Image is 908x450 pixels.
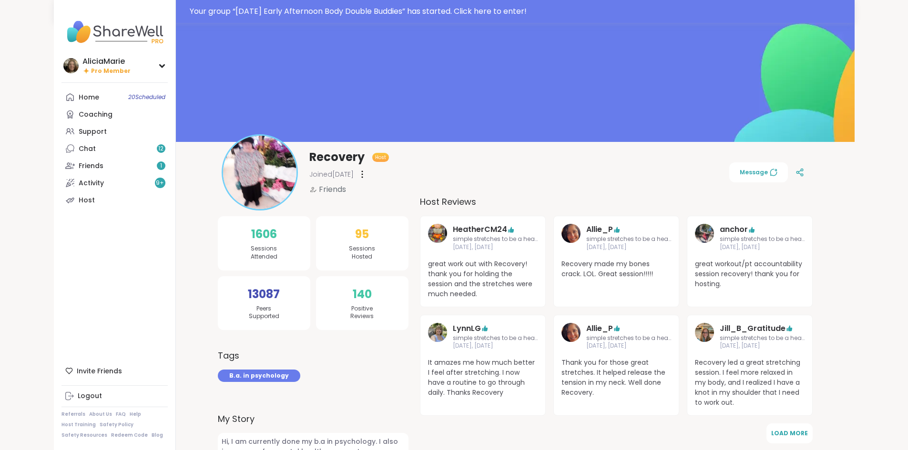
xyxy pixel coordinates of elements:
[116,411,126,418] a: FAQ
[79,127,107,137] div: Support
[561,224,581,243] img: Allie_P
[375,154,386,161] span: Host
[130,411,141,418] a: Help
[720,224,748,235] a: anchor
[61,191,168,209] a: Host
[453,334,538,342] span: simple stretches to be a healthier & relaxed you
[695,224,714,243] img: anchor
[218,349,239,362] h3: Tags
[79,110,112,120] div: Coaching
[251,245,277,261] span: Sessions Attended
[428,358,538,398] span: It amazes me how much better I feel after stretching. I now have a routine to go through daily. T...
[89,411,112,418] a: About Us
[176,23,855,142] img: banner
[156,179,164,187] span: 9 +
[586,323,613,334] a: Allie_P
[355,226,369,243] span: 95
[428,224,447,243] img: HeatherCM24
[453,243,538,251] span: [DATE], [DATE]
[78,391,102,401] div: Logout
[428,323,447,350] a: LynnLG
[61,432,107,439] a: Safety Resources
[61,174,168,191] a: Activity9+
[248,286,280,303] span: 13087
[561,358,671,398] span: Thank you for those great stretches. It helped release the tension in my neck. Well done Recovery.
[561,259,671,279] span: Recovery made my bones crack. LOL. Great session!!!!!
[720,334,805,342] span: simple stretches to be a healthier & relaxed you
[111,432,148,439] a: Redeem Code
[561,323,581,342] img: Allie_P
[160,162,162,170] span: 1
[586,224,613,235] a: Allie_P
[61,388,168,405] a: Logout
[453,235,538,243] span: simple stretches to be a healthier & relaxed you
[720,342,805,350] span: [DATE], [DATE]
[740,168,777,177] span: Message
[128,93,165,101] span: 20 Scheduled
[152,432,163,439] a: Blog
[79,93,99,102] div: Home
[453,323,481,334] a: LynnLG
[586,243,671,251] span: [DATE], [DATE]
[100,421,133,428] a: Safety Policy
[695,224,714,251] a: anchor
[353,286,372,303] span: 140
[428,224,447,251] a: HeatherCM24
[729,162,788,182] button: Message
[695,323,714,350] a: Jill_B_Gratitude
[79,179,104,188] div: Activity
[309,150,365,165] span: Recovery
[79,161,103,171] div: Friends
[158,145,163,153] span: 12
[349,245,375,261] span: Sessions Hosted
[309,170,354,179] span: Joined [DATE]
[720,323,786,334] a: Jill_B_Gratitude
[771,429,808,437] span: Load More
[91,67,131,75] span: Pro Member
[428,259,538,299] span: great work out with Recovery! thank you for holding the session and the stretches were much needed.
[720,243,805,251] span: [DATE], [DATE]
[249,305,279,321] span: Peers Supported
[350,305,374,321] span: Positive Reviews
[229,371,289,380] span: B.a. in psychology
[453,224,507,235] a: HeatherCM24
[766,423,813,443] button: Load More
[428,323,447,342] img: LynnLG
[586,342,671,350] span: [DATE], [DATE]
[720,235,805,243] span: simple stretches to be a healthier & relaxed you
[82,56,131,67] div: AliciaMarie
[79,144,96,154] div: Chat
[695,323,714,342] img: Jill_B_Gratitude
[61,157,168,174] a: Friends1
[218,412,408,425] label: My Story
[61,421,96,428] a: Host Training
[586,334,671,342] span: simple stretches to be a healthier & relaxed you
[561,224,581,251] a: Allie_P
[61,140,168,157] a: Chat12
[695,259,805,289] span: great workout/pt accountability session recovery! thank you for hosting.
[453,342,538,350] span: [DATE], [DATE]
[63,58,79,73] img: AliciaMarie
[61,89,168,106] a: Home20Scheduled
[586,235,671,243] span: simple stretches to be a healthier & relaxed you
[61,15,168,49] img: ShareWell Nav Logo
[61,411,85,418] a: Referrals
[695,358,805,408] span: Recovery led a great stretching session. I feel more relaxed in my body, and I realized I have a ...
[223,136,296,209] img: Recovery
[61,362,168,380] div: Invite Friends
[79,196,95,205] div: Host
[561,323,581,350] a: Allie_P
[319,184,346,195] span: Friends
[61,123,168,140] a: Support
[251,226,277,243] span: 1606
[61,106,168,123] a: Coaching
[190,6,849,17] div: Your group “ [DATE] Early Afternoon Body Double Buddies ” has started. Click here to enter!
